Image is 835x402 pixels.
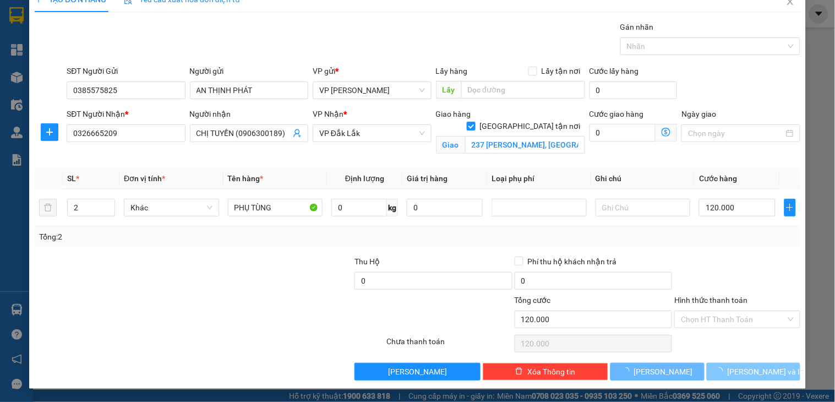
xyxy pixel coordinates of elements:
[67,108,185,120] div: SĐT Người Nhận
[67,65,185,77] div: SĐT Người Gửi
[590,110,644,118] label: Cước giao hàng
[345,174,384,183] span: Định lượng
[681,110,716,118] label: Ngày giao
[515,367,523,376] span: delete
[476,120,585,132] span: [GEOGRAPHIC_DATA] tận nơi
[97,13,214,26] b: Hồng Đức Express
[784,199,796,216] button: plus
[61,55,250,68] li: Hotline: 0786454126
[407,174,447,183] span: Giá trị hàng
[388,366,447,378] span: [PERSON_NAME]
[436,136,465,154] span: Giao
[41,128,58,137] span: plus
[385,335,513,355] div: Chưa thanh toán
[620,23,654,31] label: Gán nhãn
[591,168,695,189] th: Ghi chú
[319,82,424,99] span: VP Hồ Chí Minh
[61,27,250,55] li: Tổng kho TTC [PERSON_NAME], Đường 10, [PERSON_NAME], Dĩ An
[104,70,206,84] b: Phiếu giao hàng
[707,363,800,381] button: [PERSON_NAME] và In
[728,366,805,378] span: [PERSON_NAME] và In
[622,367,634,375] span: loading
[596,199,691,216] input: Ghi Chú
[610,363,704,381] button: [PERSON_NAME]
[228,174,264,183] span: Tên hàng
[590,124,656,142] input: Cước giao hàng
[688,127,783,139] input: Ngày giao
[436,110,471,118] span: Giao hàng
[527,366,575,378] span: Xóa Thông tin
[228,199,323,216] input: VD: Bàn, Ghế
[461,81,585,99] input: Dọc đường
[313,65,431,77] div: VP gửi
[662,128,670,137] span: dollar-circle
[436,67,468,75] span: Lấy hàng
[313,110,343,118] span: VP Nhận
[39,199,57,216] button: delete
[190,108,308,120] div: Người nhận
[785,203,795,212] span: plus
[354,257,380,266] span: Thu Hộ
[354,363,480,381] button: [PERSON_NAME]
[387,199,398,216] span: kg
[14,14,69,69] img: logo.jpg
[590,67,639,75] label: Cước lấy hàng
[515,296,551,305] span: Tổng cước
[319,125,424,142] span: VP Đắk Lắk
[523,256,621,268] span: Phí thu hộ khách nhận trả
[674,296,747,305] label: Hình thức thanh toán
[190,65,308,77] div: Người gửi
[67,174,76,183] span: SL
[716,367,728,375] span: loading
[590,82,678,99] input: Cước lấy hàng
[537,65,585,77] span: Lấy tận nơi
[487,168,591,189] th: Loại phụ phí
[124,174,165,183] span: Đơn vị tính
[483,363,608,381] button: deleteXóa Thông tin
[465,136,585,154] input: Giao tận nơi
[130,199,212,216] span: Khác
[39,231,323,243] div: Tổng: 2
[407,199,483,216] input: 0
[699,174,737,183] span: Cước hàng
[41,123,58,141] button: plus
[436,81,461,99] span: Lấy
[293,129,302,138] span: user-add
[634,366,693,378] span: [PERSON_NAME]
